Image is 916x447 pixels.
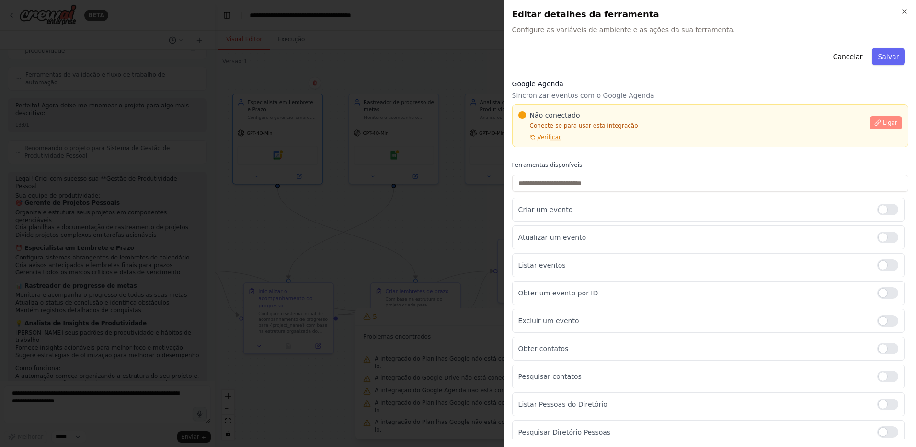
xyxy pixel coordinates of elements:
[518,372,870,381] p: Pesquisar contatos
[512,25,908,35] span: Configure as variáveis de ambiente e as ações da sua ferramenta.
[518,233,870,242] p: Atualizar um evento
[512,8,908,21] h2: Editar detalhes da ferramenta
[883,119,897,127] span: Ligar
[518,288,870,298] p: Obter um evento por ID
[512,161,908,169] label: Ferramentas disponíveis
[538,133,561,141] span: Verificar
[518,205,870,214] p: Criar um evento
[512,79,908,89] h3: Google Agenda
[870,116,902,129] button: Ligar
[530,110,580,120] span: Não conectado
[518,427,870,437] p: Pesquisar Diretório Pessoas
[872,48,905,65] button: Salvar
[518,133,561,141] button: Verificar
[518,122,864,129] p: Conecte-se para usar esta integração
[518,344,870,353] p: Obter contatos
[827,48,868,65] button: Cancelar
[518,260,870,270] p: Listar eventos
[512,91,908,100] p: Sincronizar eventos com o Google Agenda
[518,316,870,326] p: Excluir um evento
[518,400,870,409] p: Listar Pessoas do Diretório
